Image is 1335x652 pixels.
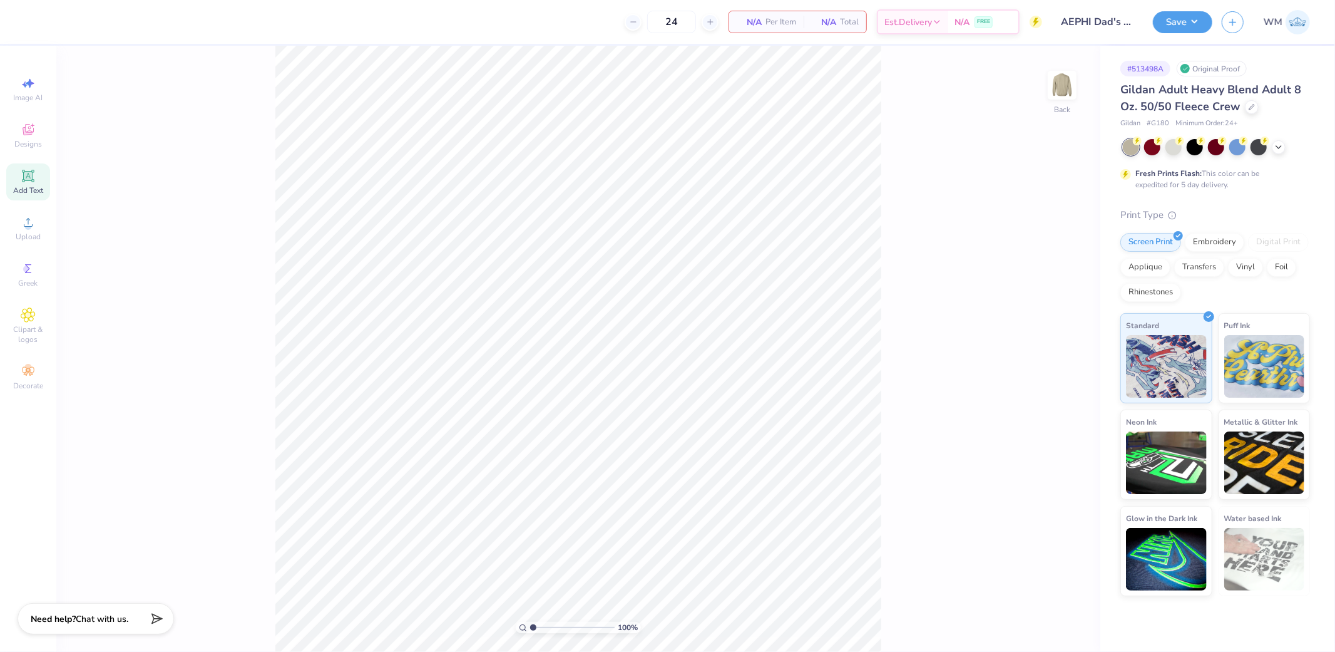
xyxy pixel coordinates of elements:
[811,16,836,29] span: N/A
[1120,258,1170,277] div: Applique
[6,324,50,344] span: Clipart & logos
[1224,432,1305,494] img: Metallic & Glitter Ink
[1174,258,1224,277] div: Transfers
[1175,118,1238,129] span: Minimum Order: 24 +
[1126,415,1157,428] span: Neon Ink
[16,232,41,242] span: Upload
[1054,104,1070,115] div: Back
[1126,335,1207,398] img: Standard
[977,18,990,26] span: FREE
[1126,432,1207,494] img: Neon Ink
[19,278,38,288] span: Greek
[884,16,932,29] span: Est. Delivery
[1153,11,1212,33] button: Save
[1224,512,1282,525] span: Water based Ink
[1286,10,1310,34] img: Wilfredo Manabat
[1224,415,1298,428] span: Metallic & Glitter Ink
[1126,528,1207,591] img: Glow in the Dark Ink
[1224,335,1305,398] img: Puff Ink
[31,613,76,625] strong: Need help?
[1120,208,1310,222] div: Print Type
[1267,258,1296,277] div: Foil
[737,16,762,29] span: N/A
[1224,319,1251,332] span: Puff Ink
[1120,61,1170,76] div: # 513498A
[1185,233,1244,252] div: Embroidery
[1147,118,1169,129] span: # G180
[1177,61,1247,76] div: Original Proof
[1264,10,1310,34] a: WM
[618,622,638,633] span: 100 %
[1051,9,1143,34] input: Untitled Design
[1120,283,1181,302] div: Rhinestones
[1135,168,1202,179] strong: Fresh Prints Flash:
[1120,82,1301,114] span: Gildan Adult Heavy Blend Adult 8 Oz. 50/50 Fleece Crew
[13,185,43,195] span: Add Text
[1228,258,1263,277] div: Vinyl
[647,11,696,33] input: – –
[840,16,859,29] span: Total
[1120,233,1181,252] div: Screen Print
[1264,15,1282,29] span: WM
[13,381,43,391] span: Decorate
[1126,512,1197,525] span: Glow in the Dark Ink
[14,93,43,103] span: Image AI
[1248,233,1309,252] div: Digital Print
[1050,73,1075,98] img: Back
[1126,319,1159,332] span: Standard
[14,139,42,149] span: Designs
[1135,168,1289,190] div: This color can be expedited for 5 day delivery.
[1224,528,1305,591] img: Water based Ink
[954,16,969,29] span: N/A
[1120,118,1140,129] span: Gildan
[765,16,796,29] span: Per Item
[76,613,128,625] span: Chat with us.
